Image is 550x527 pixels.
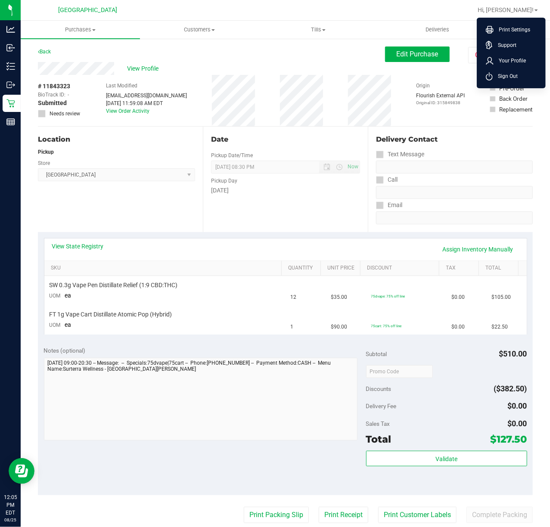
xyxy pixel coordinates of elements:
span: $35.00 [331,293,347,301]
a: Tills [259,21,378,39]
div: Location [38,134,195,145]
strong: Pickup [38,149,54,155]
span: Discounts [366,381,392,397]
a: Tax [446,265,475,272]
a: Quantity [288,265,317,272]
label: Call [376,174,398,186]
span: Sales Tax [366,420,390,427]
span: Print Settings [494,25,530,34]
span: $510.00 [499,349,527,358]
a: SKU [51,265,278,272]
span: Notes (optional) [44,347,86,354]
a: Unit Price [328,265,357,272]
a: Purchases [21,21,140,39]
span: BioTrack ID: [38,91,65,99]
span: View Profile [127,64,162,73]
span: 75cart: 75% off line [371,324,401,328]
p: 08/25 [4,517,17,523]
span: Validate [435,456,457,462]
button: Validate [366,451,527,466]
span: Submitted [38,99,67,108]
span: Delivery Fee [366,403,397,409]
input: Format: (999) 999-9999 [376,161,533,174]
a: Discount [367,265,436,272]
div: Delivery Contact [376,134,533,145]
span: ea [65,292,71,299]
span: Needs review [50,110,80,118]
span: # 11843323 [38,82,70,91]
input: Format: (999) 999-9999 [376,186,533,199]
input: Promo Code [366,365,433,378]
inline-svg: Analytics [6,25,15,34]
inline-svg: Reports [6,118,15,126]
div: Flourish External API [416,92,465,106]
span: [GEOGRAPHIC_DATA] [59,6,118,14]
button: Cancel Purchase [468,47,533,63]
span: - [68,91,69,99]
span: $0.00 [508,401,527,410]
label: Store [38,159,50,167]
div: [EMAIL_ADDRESS][DOMAIN_NAME] [106,92,187,99]
a: Support [486,41,540,50]
label: Email [376,199,402,211]
span: Deliveries [414,26,461,34]
span: ea [65,321,71,328]
button: Print Packing Slip [244,507,309,523]
a: Customers [140,21,259,39]
span: Tills [259,26,378,34]
div: Replacement [500,105,533,114]
span: $0.00 [451,293,465,301]
button: Edit Purchase [385,46,450,62]
span: $0.00 [508,419,527,428]
span: 1 [291,323,294,331]
button: Print Customer Labels [378,507,457,523]
span: $105.00 [491,293,511,301]
span: Subtotal [366,350,387,357]
span: Your Profile [494,56,526,65]
span: UOM [50,322,61,328]
label: Pickup Date/Time [211,152,253,159]
label: Origin [416,82,430,90]
p: 12:05 PM EDT [4,493,17,517]
a: Assign Inventory Manually [437,242,519,257]
div: Back Order [500,94,528,103]
span: SW 0.3g Vape Pen Distillate Relief (1:9 CBD:THC) [50,281,178,289]
span: Purchases [21,26,140,34]
div: [DATE] 11:59:08 AM EDT [106,99,187,107]
span: Customers [140,26,259,34]
span: UOM [50,293,61,299]
span: 12 [291,293,297,301]
span: Total [366,433,392,445]
p: Original ID: 315849838 [416,99,465,106]
span: Support [493,41,516,50]
button: Print Receipt [319,507,368,523]
a: View State Registry [52,242,104,251]
span: Sign Out [493,72,518,81]
label: Last Modified [106,82,137,90]
inline-svg: Inbound [6,43,15,52]
span: $90.00 [331,323,347,331]
span: $0.00 [451,323,465,331]
label: Pickup Day [211,177,237,185]
span: $127.50 [491,433,527,445]
span: Edit Purchase [397,50,438,58]
li: Sign Out [479,68,544,84]
span: $22.50 [491,323,508,331]
a: Deliveries [378,21,497,39]
span: Hi, [PERSON_NAME]! [478,6,534,13]
a: Total [485,265,515,272]
span: ($382.50) [494,384,527,393]
a: View Order Activity [106,108,149,114]
inline-svg: Outbound [6,81,15,89]
a: Back [38,49,51,55]
span: 75dvape: 75% off line [371,294,405,298]
label: Text Message [376,148,424,161]
inline-svg: Inventory [6,62,15,71]
button: Complete Packing [466,507,533,523]
span: FT 1g Vape Cart Distillate Atomic Pop (Hybrid) [50,310,172,319]
div: Date [211,134,360,145]
iframe: Resource center [9,458,34,484]
inline-svg: Retail [6,99,15,108]
div: [DATE] [211,186,360,195]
